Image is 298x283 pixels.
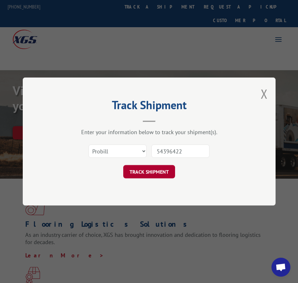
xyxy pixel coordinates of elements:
[54,128,244,136] div: Enter your information below to track your shipment(s).
[54,101,244,113] h2: Track Shipment
[271,258,290,277] div: Open chat
[261,85,268,102] button: Close modal
[123,165,175,178] button: TRACK SHIPMENT
[151,145,210,158] input: Number(s)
